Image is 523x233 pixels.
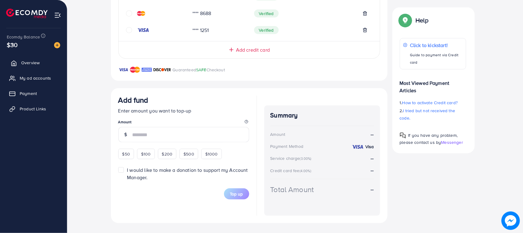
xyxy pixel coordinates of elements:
a: Overview [5,57,62,69]
a: Payment [5,87,62,100]
svg: circle [126,27,132,33]
span: $200 [162,151,173,157]
div: Credit card fee [270,168,313,174]
img: credit [137,11,145,16]
span: Messenger [441,139,463,145]
legend: Amount [118,119,249,127]
img: image [54,42,60,48]
img: Popup guide [400,132,406,139]
img: image [501,211,520,230]
span: Overview [21,60,40,66]
p: Guide to payment via Credit card [410,51,462,66]
p: Enter amount you want to top-up [118,107,249,114]
span: $50 [122,151,130,157]
strong: -- [371,186,374,193]
span: $30 [7,40,18,49]
span: Top up [230,191,243,197]
span: I tried but not received the code. [400,108,455,121]
small: (3.00%) [300,156,312,161]
img: Popup guide [400,15,411,26]
h3: Add fund [118,96,148,105]
a: Product Links [5,103,62,115]
p: Most Viewed Payment Articles [400,74,466,94]
div: Service charge [270,155,313,161]
span: Ecomdy Balance [7,34,40,40]
strong: -- [371,155,374,162]
p: Help [416,17,429,24]
span: Add credit card [236,46,270,53]
span: $100 [141,151,151,157]
img: credit [352,144,364,149]
svg: circle [126,10,132,17]
span: $500 [183,151,194,157]
img: brand [118,66,128,73]
span: Verified [254,26,279,34]
button: Top up [224,188,249,199]
p: 2. [400,107,466,122]
strong: Visa [365,144,374,150]
h4: Summary [270,112,374,119]
span: Product Links [20,106,46,112]
div: Amount [270,131,285,137]
span: $1000 [205,151,218,157]
span: Verified [254,10,279,18]
span: How to activate Credit card? [402,100,458,106]
span: SAFE [196,67,206,73]
a: My ad accounts [5,72,62,84]
p: Guaranteed Checkout [173,66,225,73]
img: logo [6,9,48,18]
div: Payment Method [270,143,304,149]
span: Payment [20,90,37,97]
span: I would like to make a donation to support my Account Manager. [127,167,248,180]
small: (4.00%) [300,168,311,173]
img: brand [153,66,171,73]
strong: -- [371,131,374,138]
p: Click to kickstart! [410,41,462,49]
img: menu [54,12,61,19]
img: credit [137,28,149,33]
img: brand [130,66,140,73]
strong: -- [371,167,374,174]
p: 1. [400,99,466,106]
span: If you have any problem, please contact us by [400,132,458,145]
span: My ad accounts [20,75,51,81]
img: brand [142,66,152,73]
div: Total Amount [270,184,314,195]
